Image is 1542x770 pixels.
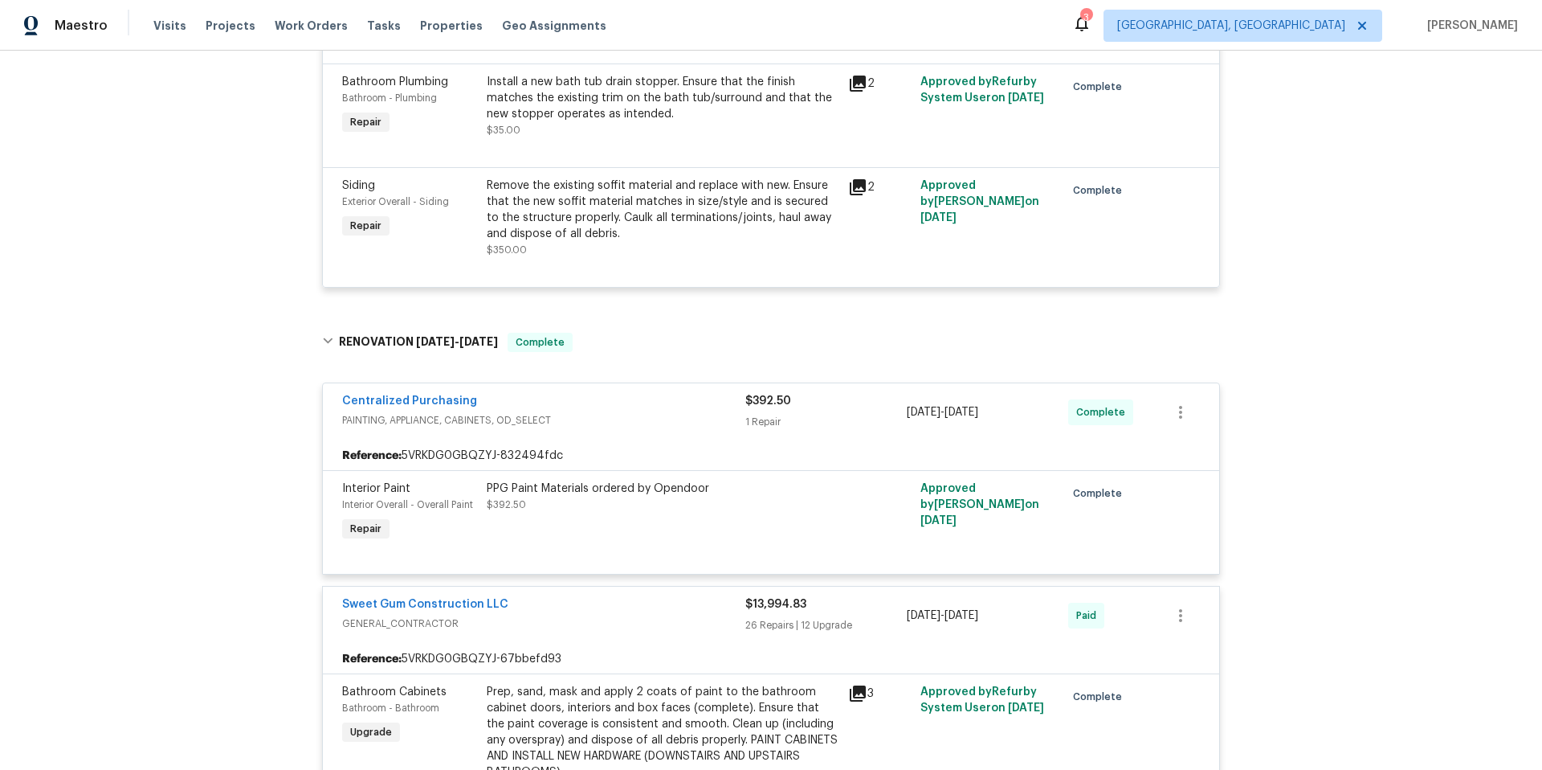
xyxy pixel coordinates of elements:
[275,18,348,34] span: Work Orders
[920,515,957,526] span: [DATE]
[1076,608,1103,624] span: Paid
[907,610,940,621] span: [DATE]
[907,404,978,420] span: -
[1073,485,1128,502] span: Complete
[459,336,498,347] span: [DATE]
[487,74,838,122] div: Install a new bath tub drain stopper. Ensure that the finish matches the existing trim on the bat...
[1073,79,1128,95] span: Complete
[1076,404,1132,420] span: Complete
[1073,182,1128,199] span: Complete
[487,481,838,497] div: PPG Paint Materials ordered by Opendoor
[745,414,907,430] div: 1 Repair
[487,500,526,510] span: $392.50
[344,521,388,537] span: Repair
[367,20,401,31] span: Tasks
[344,114,388,130] span: Repair
[848,178,911,197] div: 2
[745,395,791,407] span: $392.50
[342,500,473,510] span: Interior Overall - Overall Paint
[848,74,911,93] div: 2
[342,448,402,464] b: Reference:
[1421,18,1518,34] span: [PERSON_NAME]
[944,407,978,418] span: [DATE]
[745,617,907,633] div: 26 Repairs | 12 Upgrade
[342,412,745,428] span: PAINTING, APPLIANCE, CABINETS, OD_SELECT
[339,333,498,352] h6: RENOVATION
[1117,18,1345,34] span: [GEOGRAPHIC_DATA], [GEOGRAPHIC_DATA]
[907,407,940,418] span: [DATE]
[416,336,455,347] span: [DATE]
[342,599,508,610] a: Sweet Gum Construction LLC
[342,686,447,698] span: Bathroom Cabinets
[55,18,108,34] span: Maestro
[920,212,957,223] span: [DATE]
[323,441,1219,470] div: 5VRKDG0GBQZYJ-832494fdc
[502,18,606,34] span: Geo Assignments
[487,178,838,242] div: Remove the existing soffit material and replace with new. Ensure that the new soffit material mat...
[342,616,745,632] span: GENERAL_CONTRACTOR
[920,686,1044,714] span: Approved by Refurby System User on
[344,218,388,234] span: Repair
[487,125,520,135] span: $35.00
[907,608,978,624] span: -
[1073,689,1128,705] span: Complete
[920,76,1044,104] span: Approved by Refurby System User on
[206,18,255,34] span: Projects
[344,724,398,740] span: Upgrade
[342,483,410,494] span: Interior Paint
[342,180,375,191] span: Siding
[1008,92,1044,104] span: [DATE]
[416,336,498,347] span: -
[342,395,477,407] a: Centralized Purchasing
[153,18,186,34] span: Visits
[944,610,978,621] span: [DATE]
[745,599,806,610] span: $13,994.83
[509,334,571,350] span: Complete
[317,317,1225,368] div: RENOVATION [DATE]-[DATE]Complete
[920,483,1039,526] span: Approved by [PERSON_NAME] on
[848,684,911,703] div: 3
[323,645,1219,674] div: 5VRKDG0GBQZYJ-67bbefd93
[342,197,449,207] span: Exterior Overall - Siding
[920,180,1039,223] span: Approved by [PERSON_NAME] on
[342,76,448,88] span: Bathroom Plumbing
[1080,10,1091,26] div: 3
[342,93,437,103] span: Bathroom - Plumbing
[342,651,402,667] b: Reference:
[420,18,483,34] span: Properties
[487,245,527,255] span: $350.00
[1008,702,1044,714] span: [DATE]
[342,703,439,713] span: Bathroom - Bathroom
